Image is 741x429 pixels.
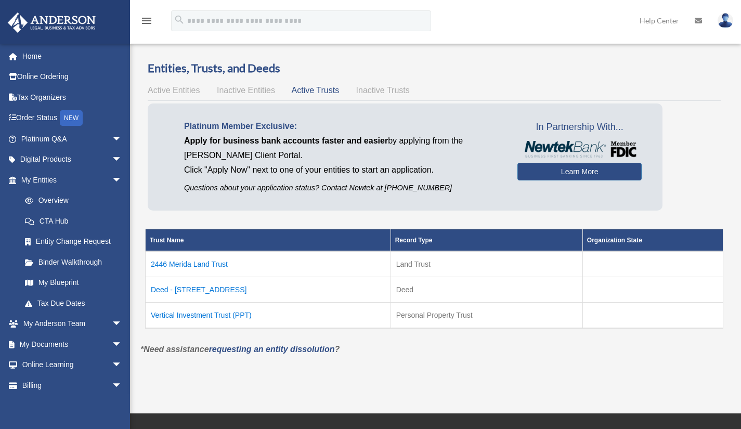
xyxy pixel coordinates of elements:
th: Organization State [582,229,723,251]
span: arrow_drop_down [112,314,133,335]
img: NewtekBankLogoSM.png [523,141,636,158]
span: Apply for business bank accounts faster and easier [184,136,388,145]
img: User Pic [718,13,733,28]
p: Platinum Member Exclusive: [184,119,502,134]
p: by applying from the [PERSON_NAME] Client Portal. [184,134,502,163]
a: My Anderson Teamarrow_drop_down [7,314,138,334]
a: Digital Productsarrow_drop_down [7,149,138,170]
a: Platinum Q&Aarrow_drop_down [7,128,138,149]
span: arrow_drop_down [112,355,133,376]
h3: Entities, Trusts, and Deeds [148,60,721,76]
span: arrow_drop_down [112,128,133,150]
td: Land Trust [391,251,582,277]
a: Tax Organizers [7,87,138,108]
td: Vertical Investment Trust (PPT) [146,302,391,328]
span: Active Trusts [292,86,340,95]
a: Online Learningarrow_drop_down [7,355,138,375]
span: arrow_drop_down [112,334,133,355]
a: requesting an entity dissolution [209,345,335,354]
a: Online Ordering [7,67,138,87]
p: Click "Apply Now" next to one of your entities to start an application. [184,163,502,177]
a: My Documentsarrow_drop_down [7,334,138,355]
span: Inactive Entities [217,86,275,95]
p: Questions about your application status? Contact Newtek at [PHONE_NUMBER] [184,181,502,194]
a: Entity Change Request [15,231,133,252]
a: menu [140,18,153,27]
td: Personal Property Trust [391,302,582,328]
span: arrow_drop_down [112,149,133,171]
a: Learn More [517,163,642,180]
em: *Need assistance ? [140,345,340,354]
img: Anderson Advisors Platinum Portal [5,12,99,33]
a: My Entitiesarrow_drop_down [7,170,133,190]
span: arrow_drop_down [112,170,133,191]
span: Inactive Trusts [356,86,410,95]
a: My Blueprint [15,272,133,293]
a: Overview [15,190,127,211]
a: Order StatusNEW [7,108,138,129]
a: Binder Walkthrough [15,252,133,272]
a: Tax Due Dates [15,293,133,314]
a: Billingarrow_drop_down [7,375,138,396]
i: menu [140,15,153,27]
td: 2446 Merida Land Trust [146,251,391,277]
a: CTA Hub [15,211,133,231]
a: Home [7,46,138,67]
th: Record Type [391,229,582,251]
span: Active Entities [148,86,200,95]
th: Trust Name [146,229,391,251]
td: Deed - [STREET_ADDRESS] [146,277,391,302]
td: Deed [391,277,582,302]
i: search [174,14,185,25]
span: arrow_drop_down [112,375,133,396]
span: In Partnership With... [517,119,642,136]
div: NEW [60,110,83,126]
